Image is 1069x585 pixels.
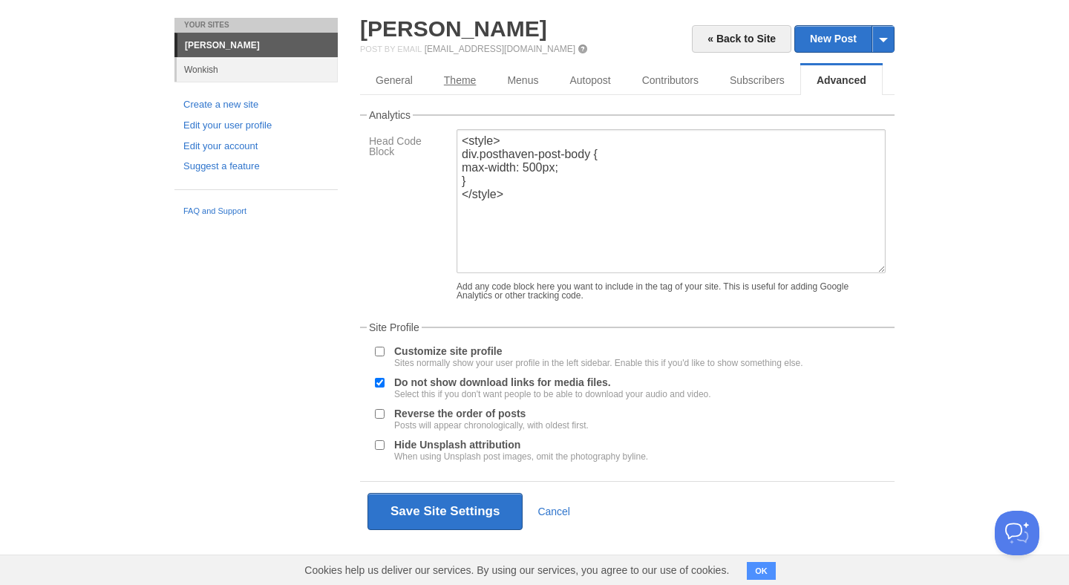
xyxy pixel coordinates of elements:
label: Customize site profile [394,346,803,367]
button: Save Site Settings [367,493,523,530]
a: FAQ and Support [183,205,329,218]
div: Add any code block here you want to include in the tag of your site. This is useful for adding Go... [457,282,886,300]
button: OK [747,562,776,580]
a: « Back to Site [692,25,791,53]
a: Edit your user profile [183,118,329,134]
a: Edit your account [183,139,329,154]
a: Menus [491,65,554,95]
div: Select this if you don't want people to be able to download your audio and video. [394,390,711,399]
span: Cookies help us deliver our services. By using our services, you agree to our use of cookies. [290,555,744,585]
a: Subscribers [714,65,800,95]
a: Autopost [554,65,626,95]
a: General [360,65,428,95]
a: [PERSON_NAME] [360,16,547,41]
li: Your Sites [174,18,338,33]
a: [PERSON_NAME] [177,33,338,57]
textarea: <style> div.posthaven-post-body { max-width: 500px; } </style> [457,129,886,273]
a: Theme [428,65,492,95]
div: Sites normally show your user profile in the left sidebar. Enable this if you'd like to show some... [394,359,803,367]
legend: Site Profile [367,322,422,333]
div: When using Unsplash post images, omit the photography byline. [394,452,648,461]
label: Hide Unsplash attribution [394,439,648,461]
a: Wonkish [177,57,338,82]
legend: Analytics [367,110,413,120]
label: Do not show download links for media files. [394,377,711,399]
a: Create a new site [183,97,329,113]
a: [EMAIL_ADDRESS][DOMAIN_NAME] [425,44,575,54]
iframe: Help Scout Beacon - Open [995,511,1039,555]
a: Contributors [627,65,714,95]
a: Suggest a feature [183,159,329,174]
span: Post by Email [360,45,422,53]
div: Posts will appear chronologically, with oldest first. [394,421,589,430]
a: Cancel [537,506,570,517]
a: New Post [795,26,894,52]
a: Advanced [800,65,883,95]
label: Reverse the order of posts [394,408,589,430]
label: Head Code Block [369,136,448,160]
